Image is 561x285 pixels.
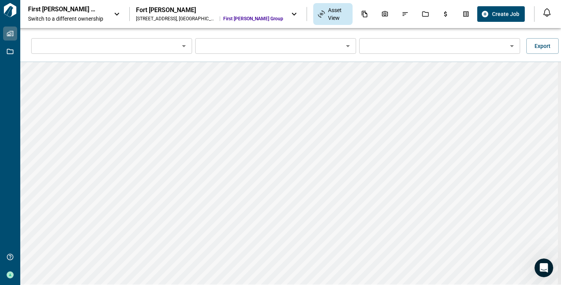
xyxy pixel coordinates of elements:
[377,7,393,21] div: Photos
[526,38,559,54] button: Export
[28,15,106,23] span: Switch to a different ownership
[458,7,474,21] div: Takeoff Center
[477,6,525,22] button: Create Job
[223,16,283,22] span: First [PERSON_NAME] Group
[328,6,348,22] span: Asset View
[535,42,550,50] span: Export
[28,5,98,13] p: First [PERSON_NAME] Group
[178,41,189,51] button: Open
[492,10,519,18] span: Create Job
[535,258,553,277] iframe: Intercom live chat
[342,41,353,51] button: Open
[397,7,413,21] div: Issues & Info
[438,7,454,21] div: Budgets
[506,41,517,51] button: Open
[136,6,283,14] div: Fort [PERSON_NAME]
[417,7,434,21] div: Jobs
[541,6,553,19] button: Open notification feed
[356,7,373,21] div: Documents
[136,16,217,22] div: [STREET_ADDRESS] , [GEOGRAPHIC_DATA]
[313,3,353,25] div: Asset View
